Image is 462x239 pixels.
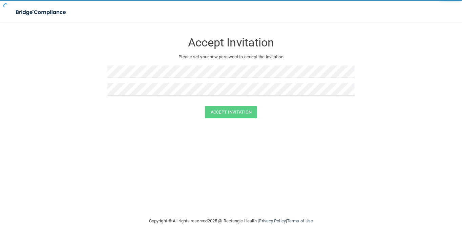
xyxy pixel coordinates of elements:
button: Accept Invitation [205,106,257,118]
h3: Accept Invitation [107,36,355,49]
img: bridge_compliance_login_screen.278c3ca4.svg [10,5,72,19]
a: Terms of Use [287,218,313,223]
p: Please set your new password to accept the invitation [112,53,350,61]
a: Privacy Policy [259,218,286,223]
div: Copyright © All rights reserved 2025 @ Rectangle Health | | [107,210,355,232]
